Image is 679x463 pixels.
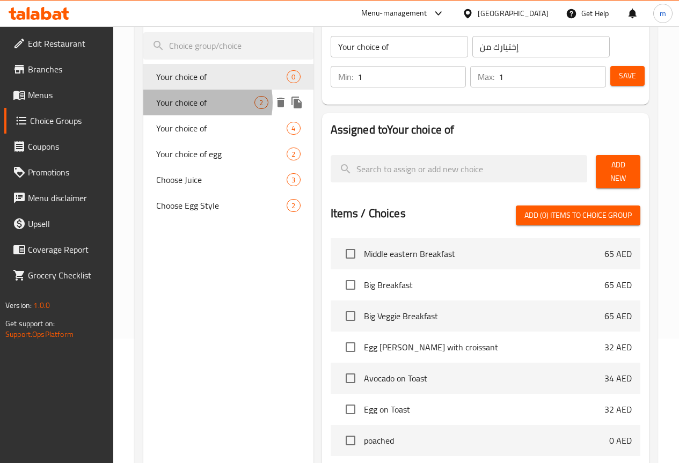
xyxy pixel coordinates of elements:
[478,8,549,19] div: [GEOGRAPHIC_DATA]
[287,123,300,134] span: 4
[338,70,353,83] p: Min:
[28,63,105,76] span: Branches
[287,175,300,185] span: 3
[289,94,305,111] button: duplicate
[30,114,105,127] span: Choice Groups
[610,66,645,86] button: Save
[4,211,113,237] a: Upsell
[331,205,406,222] h2: Items / Choices
[619,69,636,83] span: Save
[4,56,113,82] a: Branches
[28,243,105,256] span: Coverage Report
[287,122,300,135] div: Choices
[364,278,604,291] span: Big Breakfast
[361,7,427,20] div: Menu-management
[331,10,640,27] h3: Your choice of (ID: 1020801)
[604,278,632,291] p: 65 AED
[4,185,113,211] a: Menu disclaimer
[604,310,632,322] p: 65 AED
[339,305,362,327] span: Select choice
[143,64,313,90] div: Your choice of0
[364,434,609,447] span: poached
[5,317,55,330] span: Get support on:
[478,70,494,83] p: Max:
[4,159,113,185] a: Promotions
[33,298,50,312] span: 1.0.0
[364,341,604,354] span: Egg [PERSON_NAME] with croissant
[364,310,604,322] span: Big Veggie Breakfast
[604,158,632,185] span: Add New
[364,403,604,416] span: Egg on Toast
[339,367,362,389] span: Select choice
[143,141,313,167] div: Your choice of egg2
[28,37,105,50] span: Edit Restaurant
[364,247,604,260] span: Middle eastern Breakfast
[156,199,287,212] span: Choose Egg Style
[143,32,313,60] input: search
[28,269,105,282] span: Grocery Checklist
[143,167,313,193] div: Choose Juice3
[4,82,113,108] a: Menus
[516,205,640,225] button: Add (0) items to choice group
[254,96,268,109] div: Choices
[4,134,113,159] a: Coupons
[5,327,74,341] a: Support.OpsPlatform
[604,403,632,416] p: 32 AED
[339,429,362,452] span: Select choice
[28,140,105,153] span: Coupons
[156,148,287,160] span: Your choice of egg
[28,192,105,204] span: Menu disclaimer
[28,166,105,179] span: Promotions
[143,115,313,141] div: Your choice of4
[143,193,313,218] div: Choose Egg Style2
[156,173,287,186] span: Choose Juice
[156,96,255,109] span: Your choice of
[287,173,300,186] div: Choices
[364,372,604,385] span: Avocado on Toast
[4,31,113,56] a: Edit Restaurant
[255,98,267,108] span: 2
[4,262,113,288] a: Grocery Checklist
[524,209,632,222] span: Add (0) items to choice group
[143,90,313,115] div: Your choice of2deleteduplicate
[331,155,588,182] input: search
[596,155,640,188] button: Add New
[287,201,300,211] span: 2
[156,122,287,135] span: Your choice of
[660,8,666,19] span: m
[604,341,632,354] p: 32 AED
[5,298,32,312] span: Version:
[28,217,105,230] span: Upsell
[4,237,113,262] a: Coverage Report
[4,108,113,134] a: Choice Groups
[273,94,289,111] button: delete
[331,122,640,138] h2: Assigned to Your choice of
[156,70,287,83] span: Your choice of
[604,247,632,260] p: 65 AED
[339,398,362,421] span: Select choice
[604,372,632,385] p: 34 AED
[609,434,632,447] p: 0 AED
[28,89,105,101] span: Menus
[287,72,300,82] span: 0
[287,149,300,159] span: 2
[287,199,300,212] div: Choices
